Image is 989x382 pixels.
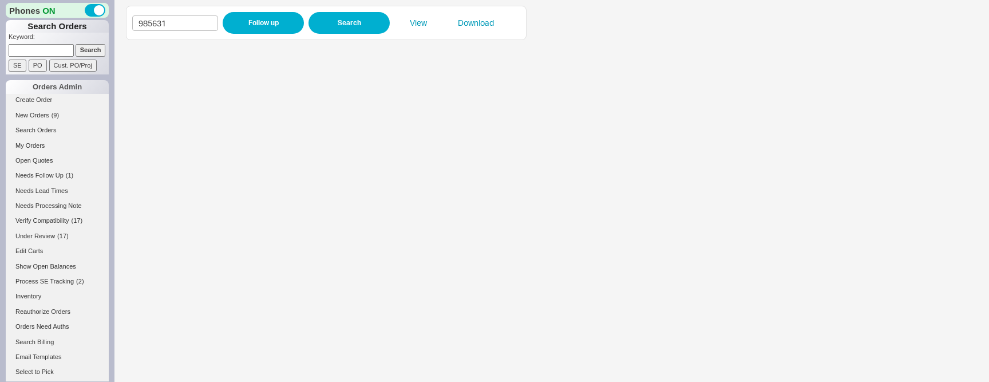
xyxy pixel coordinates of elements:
span: ( 2 ) [76,278,84,285]
span: Search [338,16,361,30]
span: Verify Compatibility [15,217,69,224]
a: Process SE Tracking(2) [6,275,109,288]
span: Process SE Tracking [15,278,74,285]
a: Needs Lead Times [6,185,109,197]
span: ( 17 ) [57,233,69,239]
div: Phones [6,3,109,18]
a: View [390,17,447,29]
a: Select to Pick [6,366,109,378]
span: New Orders [15,112,49,119]
input: PO [29,60,47,72]
span: ( 9 ) [52,112,59,119]
input: Enter PO Number [132,15,218,31]
span: Needs Follow Up [15,172,64,179]
input: SE [9,60,26,72]
a: Search Billing [6,336,109,348]
a: Email Templates [6,351,109,363]
a: Orders Need Auths [6,321,109,333]
button: Search [308,12,390,34]
a: Needs Processing Note [6,200,109,212]
span: Under Review [15,233,55,239]
span: ON [42,5,56,17]
a: Under Review(17) [6,230,109,242]
div: Orders Admin [6,80,109,94]
iframe: PO Follow up [126,46,978,382]
p: Keyword: [9,33,109,44]
a: Show Open Balances [6,261,109,273]
a: Needs Follow Up(1) [6,170,109,182]
h1: Search Orders [6,20,109,33]
span: ( 17 ) [72,217,83,224]
a: New Orders(9) [6,109,109,121]
a: Reauthorize Orders [6,306,109,318]
a: Verify Compatibility(17) [6,215,109,227]
a: Download [447,17,504,29]
span: ( 1 ) [66,172,73,179]
a: Edit Carts [6,245,109,257]
button: Follow up [223,12,304,34]
a: Search Orders [6,124,109,136]
span: Needs Processing Note [15,202,82,209]
span: Follow up [248,16,279,30]
input: Search [76,44,106,56]
a: My Orders [6,140,109,152]
a: Open Quotes [6,155,109,167]
a: Create Order [6,94,109,106]
input: Cust. PO/Proj [49,60,97,72]
a: Inventory [6,290,109,302]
